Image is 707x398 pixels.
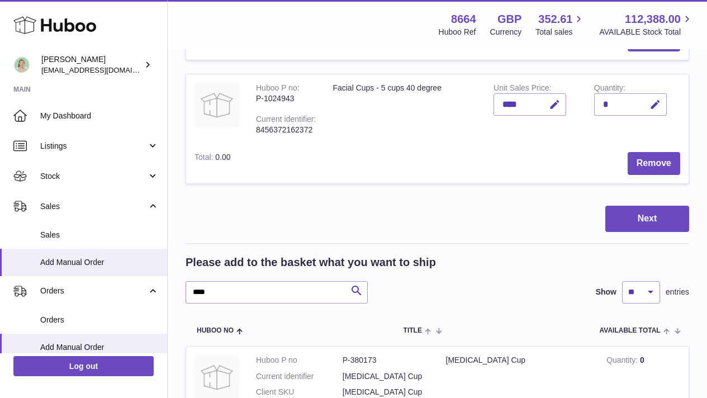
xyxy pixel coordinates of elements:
[194,83,239,127] img: Facial Cups - 5 cups 40 degree
[599,27,694,37] span: AVAILABLE Stock Total
[194,153,215,164] label: Total
[606,356,640,367] strong: Quantity
[451,12,476,27] strong: 8664
[625,12,681,27] span: 112,388.00
[628,152,680,175] button: Remove
[594,83,625,95] label: Quantity
[40,201,147,212] span: Sales
[490,27,522,37] div: Currency
[40,286,147,296] span: Orders
[599,12,694,37] a: 112,388.00 AVAILABLE Stock Total
[343,387,429,397] dd: [MEDICAL_DATA] Cup
[40,111,159,121] span: My Dashboard
[40,230,159,240] span: Sales
[40,342,159,353] span: Add Manual Order
[186,255,436,270] h2: Please add to the basket what you want to ship
[535,12,585,37] a: 352.61 Total sales
[40,257,159,268] span: Add Manual Order
[40,141,147,151] span: Listings
[13,356,154,376] a: Log out
[439,27,476,37] div: Huboo Ref
[324,74,485,144] td: Facial Cups - 5 cups 40 degree
[596,287,616,297] label: Show
[256,355,343,366] dt: Huboo P no
[666,287,689,297] span: entries
[256,83,300,95] div: Huboo P no
[494,83,551,95] label: Unit Sales Price
[497,12,521,27] strong: GBP
[40,171,147,182] span: Stock
[256,93,316,104] div: P-1024943
[41,65,164,74] span: [EMAIL_ADDRESS][DOMAIN_NAME]
[404,327,422,334] span: Title
[538,12,572,27] span: 352.61
[40,315,159,325] span: Orders
[197,327,234,334] span: Huboo no
[256,115,316,126] div: Current identifier
[256,125,316,135] div: 8456372162372
[215,153,230,162] span: 0.00
[256,371,343,382] dt: Current identifier
[535,27,585,37] span: Total sales
[605,206,689,232] button: Next
[41,54,142,75] div: [PERSON_NAME]
[13,56,30,73] img: hello@thefacialcuppingexpert.com
[343,355,429,366] dd: P-380173
[343,371,429,382] dd: [MEDICAL_DATA] Cup
[600,327,661,334] span: AVAILABLE Total
[256,387,343,397] dt: Client SKU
